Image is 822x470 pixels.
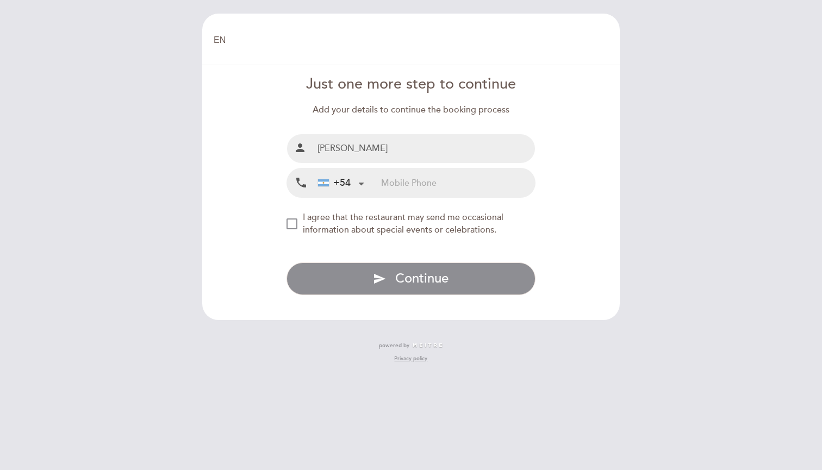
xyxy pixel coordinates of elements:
[394,355,427,362] a: Privacy policy
[287,104,536,116] div: Add your details to continue the booking process
[287,74,536,95] div: Just one more step to continue
[318,176,351,190] div: +54
[373,272,386,285] i: send
[381,168,535,197] input: Mobile Phone
[294,141,307,154] i: person
[395,271,449,286] span: Continue
[379,342,409,349] span: powered by
[379,342,443,349] a: powered by
[313,134,535,163] input: Name and surname
[287,262,536,295] button: send Continue
[287,211,536,236] md-checkbox: NEW_MODAL_AGREE_RESTAURANT_SEND_OCCASIONAL_INFO
[412,343,443,348] img: MEITRE
[303,212,503,235] span: I agree that the restaurant may send me occasional information about special events or celebrations.
[295,176,308,190] i: local_phone
[314,169,368,197] div: Argentina: +54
